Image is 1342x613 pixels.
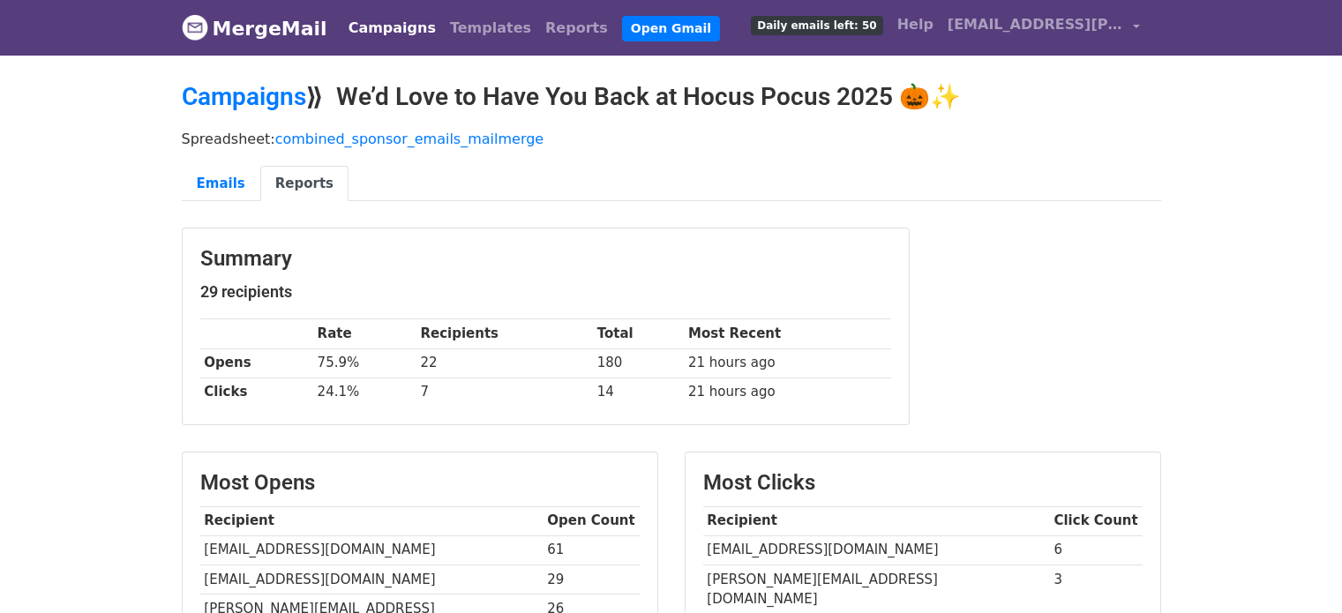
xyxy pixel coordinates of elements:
h2: ⟫ We’d Love to Have You Back at Hocus Pocus 2025 🎃✨ [182,82,1161,112]
th: Recipients [416,319,593,348]
th: Rate [313,319,416,348]
a: Templates [443,11,538,46]
a: Emails [182,166,260,202]
td: 6 [1050,535,1143,564]
img: MergeMail logo [182,14,208,41]
td: [EMAIL_ADDRESS][DOMAIN_NAME] [703,535,1050,564]
a: Help [890,7,941,42]
a: Open Gmail [622,16,720,41]
td: 61 [544,535,640,564]
a: Campaigns [341,11,443,46]
span: Daily emails left: 50 [751,16,882,35]
td: [EMAIL_ADDRESS][DOMAIN_NAME] [200,564,544,594]
th: Opens [200,348,313,378]
h5: 29 recipients [200,282,891,302]
span: [EMAIL_ADDRESS][PERSON_NAME][DOMAIN_NAME] [948,14,1124,35]
a: Reports [260,166,349,202]
td: 21 hours ago [684,378,890,407]
th: Recipient [200,506,544,535]
a: Campaigns [182,82,306,111]
a: Reports [538,11,615,46]
th: Click Count [1050,506,1143,535]
th: Clicks [200,378,313,407]
td: 75.9% [313,348,416,378]
a: Daily emails left: 50 [744,7,889,42]
td: 14 [593,378,684,407]
h3: Most Clicks [703,470,1143,496]
a: MergeMail [182,10,327,47]
p: Spreadsheet: [182,130,1161,148]
td: 29 [544,564,640,594]
th: Recipient [703,506,1050,535]
a: combined_sponsor_emails_mailmerge [275,131,544,147]
td: 21 hours ago [684,348,890,378]
th: Most Recent [684,319,890,348]
h3: Most Opens [200,470,640,496]
a: [EMAIL_ADDRESS][PERSON_NAME][DOMAIN_NAME] [941,7,1147,49]
td: 22 [416,348,593,378]
th: Total [593,319,684,348]
h3: Summary [200,246,891,272]
td: 7 [416,378,593,407]
td: 180 [593,348,684,378]
td: 24.1% [313,378,416,407]
td: [EMAIL_ADDRESS][DOMAIN_NAME] [200,535,544,564]
th: Open Count [544,506,640,535]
